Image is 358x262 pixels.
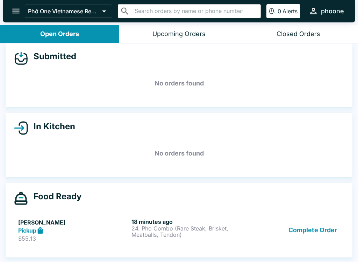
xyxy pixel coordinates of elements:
input: Search orders by name or phone number [133,6,258,16]
h6: 18 minutes ago [131,218,242,225]
strong: Pickup [18,227,36,234]
p: 0 [278,8,281,15]
p: $55.13 [18,235,129,242]
h5: [PERSON_NAME] [18,218,129,227]
p: Phở One Vietnamese Restaurant [28,8,99,15]
button: phoone [306,4,347,19]
h4: Submitted [28,51,76,62]
a: [PERSON_NAME]Pickup$55.1318 minutes ago24. Pho Combo (Rare Steak, Brisket, Meatballs, Tendon)Comp... [14,214,344,247]
div: phoone [321,7,344,15]
button: Phở One Vietnamese Restaurant [25,5,112,18]
h5: No orders found [14,71,344,96]
h5: No orders found [14,141,344,166]
button: Complete Order [286,218,340,242]
button: open drawer [7,2,25,20]
div: Open Orders [40,30,79,38]
div: Closed Orders [277,30,320,38]
div: Upcoming Orders [152,30,206,38]
p: 24. Pho Combo (Rare Steak, Brisket, Meatballs, Tendon) [131,225,242,238]
h4: In Kitchen [28,121,75,132]
p: Alerts [282,8,298,15]
h4: Food Ready [28,191,81,202]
